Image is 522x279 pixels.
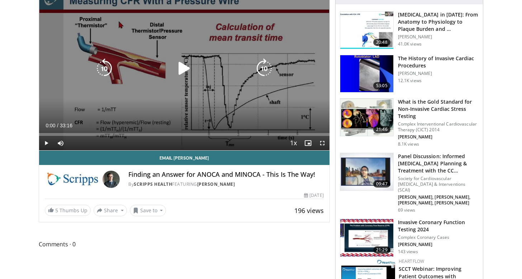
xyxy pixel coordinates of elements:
h3: What is the Gold Standard for Non-Invasive Cardiac Stress Testing [398,98,479,120]
p: [PERSON_NAME] [398,71,479,76]
img: Scripps Health [45,171,100,188]
button: Mute [53,136,68,150]
button: Playback Rate [286,136,301,150]
p: [PERSON_NAME] [398,34,479,40]
button: Save to [130,205,166,216]
a: 5 Thumbs Up [45,205,91,216]
h3: [MEDICAL_DATA] in [DATE]: From Anatomy to Physiology to Plaque Burden and … [398,11,479,33]
button: Enable picture-in-picture mode [301,136,315,150]
p: 8.1K views [398,141,419,147]
p: [PERSON_NAME], [PERSON_NAME], [PERSON_NAME], [PERSON_NAME] [398,194,479,206]
img: 29018604-ad88-4fab-821f-042c17100d81.150x105_q85_crop-smart_upscale.jpg [340,219,393,256]
a: 53:05 The History of Invasive Cardiac Procedures [PERSON_NAME] 12.1K views [340,55,479,93]
span: 0:00 [46,123,55,128]
p: 12.1K views [398,78,422,84]
button: Play [39,136,53,150]
span: 20:48 [373,39,390,46]
p: Complex Coronary Cases [398,235,479,240]
h3: Invasive Coronary Function Testing 2024 [398,219,479,233]
span: 33:16 [60,123,72,128]
p: 143 views [398,249,418,255]
button: Fullscreen [315,136,329,150]
img: a9c9c892-6047-43b2-99ef-dda026a14e5f.150x105_q85_crop-smart_upscale.jpg [340,55,393,93]
a: Scripps Health [134,181,172,187]
div: By FEATURING [128,181,323,188]
h3: Panel Discussion: Informed [MEDICAL_DATA] Planning & Treatment with the CC… [398,153,479,174]
img: 823da73b-7a00-425d-bb7f-45c8b03b10c3.150x105_q85_crop-smart_upscale.jpg [340,11,393,49]
button: Share [94,205,127,216]
span: 5 [55,207,58,214]
h4: Finding an Answer for ANOCA and MINOCA - This Is The Way! [128,171,323,179]
img: 951375f2-a50a-43a5-a9a8-b307fc546214.150x105_q85_crop-smart_upscale.jpg [340,153,393,190]
p: [PERSON_NAME] [398,134,479,140]
p: Complex Interventional Cardiovascular Therapy (CICT) 2014 [398,121,479,133]
a: 20:48 [MEDICAL_DATA] in [DATE]: From Anatomy to Physiology to Plaque Burden and … [PERSON_NAME] 4... [340,11,479,49]
span: 21:29 [373,246,390,254]
a: 21:46 What is the Gold Standard for Non-Invasive Cardiac Stress Testing Complex Interventional Ca... [340,98,479,147]
p: [PERSON_NAME] [398,242,479,247]
span: 21:46 [373,126,390,133]
span: 53:05 [373,82,390,89]
a: 09:47 Panel Discussion: Informed [MEDICAL_DATA] Planning & Treatment with the CC… Society for Car... [340,153,479,213]
a: HeartFlow [399,258,424,264]
h3: The History of Invasive Cardiac Procedures [398,55,479,69]
a: 21:29 Invasive Coronary Function Testing 2024 Complex Coronary Cases [PERSON_NAME] 143 views [340,219,479,257]
span: / [57,123,58,128]
span: 09:47 [373,180,390,188]
img: 24d7e845-a3ab-49e7-939d-e407c0e4d08d.150x105_q85_crop-smart_upscale.jpg [340,99,393,136]
span: Comments 0 [39,240,330,249]
a: [PERSON_NAME] [197,181,235,187]
p: 41.0K views [398,41,422,47]
div: [DATE] [304,192,323,199]
a: Email [PERSON_NAME] [39,151,329,165]
p: Society for Cardiovascular [MEDICAL_DATA] & Interventions (SCAI) [398,176,479,193]
p: 69 views [398,207,416,213]
span: 196 views [294,206,324,215]
img: Avatar [103,171,120,188]
div: Progress Bar [39,133,329,136]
